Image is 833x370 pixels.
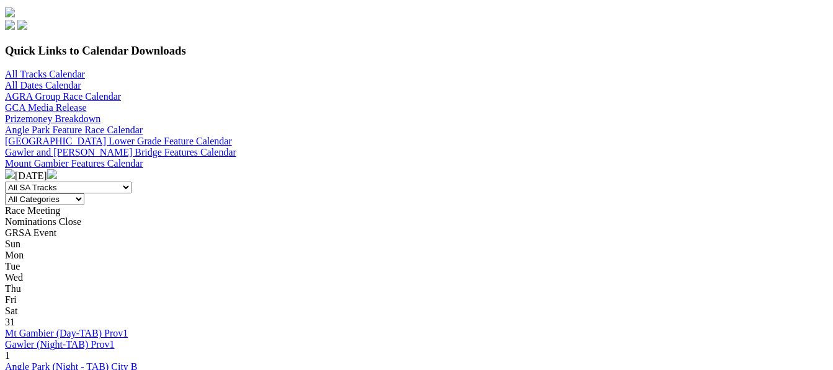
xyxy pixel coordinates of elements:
div: GRSA Event [5,227,828,239]
a: Gawler and [PERSON_NAME] Bridge Features Calendar [5,147,236,157]
a: Gawler (Night-TAB) Prov1 [5,339,114,350]
a: All Tracks Calendar [5,69,85,79]
div: Nominations Close [5,216,828,227]
div: Mon [5,250,828,261]
img: chevron-left-pager-white.svg [5,169,15,179]
img: chevron-right-pager-white.svg [47,169,57,179]
img: facebook.svg [5,20,15,30]
div: Wed [5,272,828,283]
div: Thu [5,283,828,294]
img: logo-grsa-white.png [5,7,15,17]
div: Sat [5,306,828,317]
div: Sun [5,239,828,250]
a: Prizemoney Breakdown [5,113,100,124]
div: [DATE] [5,169,828,182]
a: All Dates Calendar [5,80,81,90]
img: twitter.svg [17,20,27,30]
h3: Quick Links to Calendar Downloads [5,44,828,58]
a: Mount Gambier Features Calendar [5,158,143,169]
div: Tue [5,261,828,272]
span: 31 [5,317,15,327]
span: 1 [5,350,10,361]
div: Race Meeting [5,205,828,216]
a: Mt Gambier (Day-TAB) Prov1 [5,328,128,338]
div: Fri [5,294,828,306]
a: AGRA Group Race Calendar [5,91,121,102]
a: GCA Media Release [5,102,87,113]
a: Angle Park Feature Race Calendar [5,125,143,135]
a: [GEOGRAPHIC_DATA] Lower Grade Feature Calendar [5,136,232,146]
